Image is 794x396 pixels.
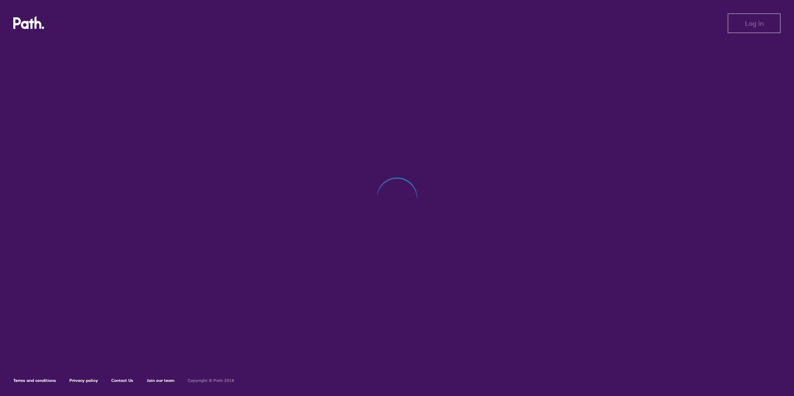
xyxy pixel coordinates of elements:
[69,378,98,383] a: Privacy policy
[111,378,133,383] a: Contact Us
[728,13,781,33] button: Log in
[188,378,234,383] h6: Copyright © Path 2018
[147,378,174,383] a: Join our team
[13,378,56,383] a: Terms and conditions
[745,20,764,27] span: Log in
